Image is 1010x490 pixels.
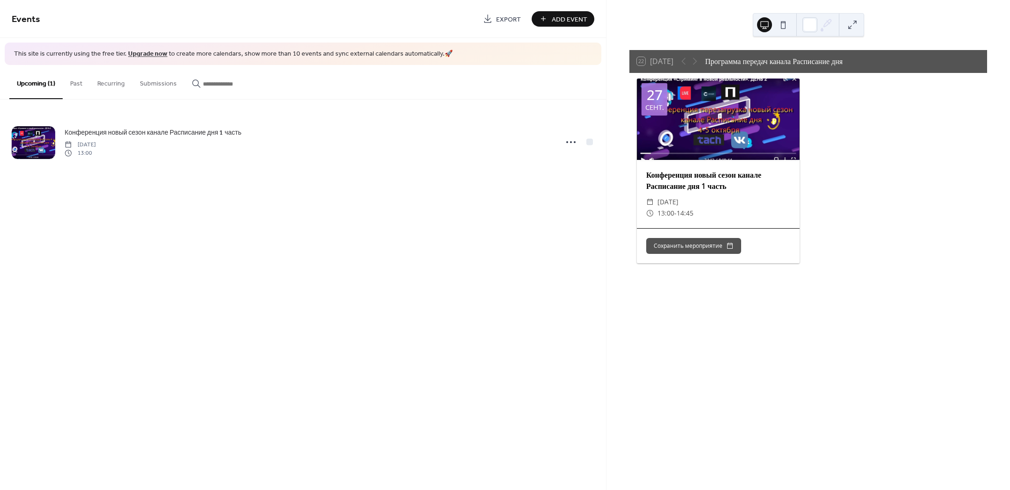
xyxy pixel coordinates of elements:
div: 27 [647,88,663,102]
span: Конференция новый сезон канале Расписание дня 1 часть [65,128,241,137]
button: Upcoming (1) [9,65,63,99]
button: Submissions [132,65,184,98]
span: - [674,208,677,219]
span: [DATE] [657,196,678,208]
span: 13:00 [657,208,674,219]
div: ​ [646,208,654,219]
button: Сохранить мероприятие [646,238,741,254]
span: 14:45 [677,208,693,219]
div: Конференция новый сезон канале Расписание дня 1 часть [637,169,800,192]
button: Add Event [532,11,594,27]
span: 13:00 [65,149,96,158]
span: [DATE] [65,140,96,149]
span: Export [496,14,521,24]
button: Past [63,65,90,98]
div: Программа передач канала Расписание дня [705,56,843,67]
span: This site is currently using the free tier. to create more calendars, show more than 10 events an... [14,50,453,59]
button: Recurring [90,65,132,98]
a: Upgrade now [128,48,167,60]
span: Events [12,10,40,29]
a: Export [476,11,528,27]
span: Add Event [552,14,587,24]
div: ​ [646,196,654,208]
div: сент. [645,104,664,111]
a: Конференция новый сезон канале Расписание дня 1 часть [65,127,241,138]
